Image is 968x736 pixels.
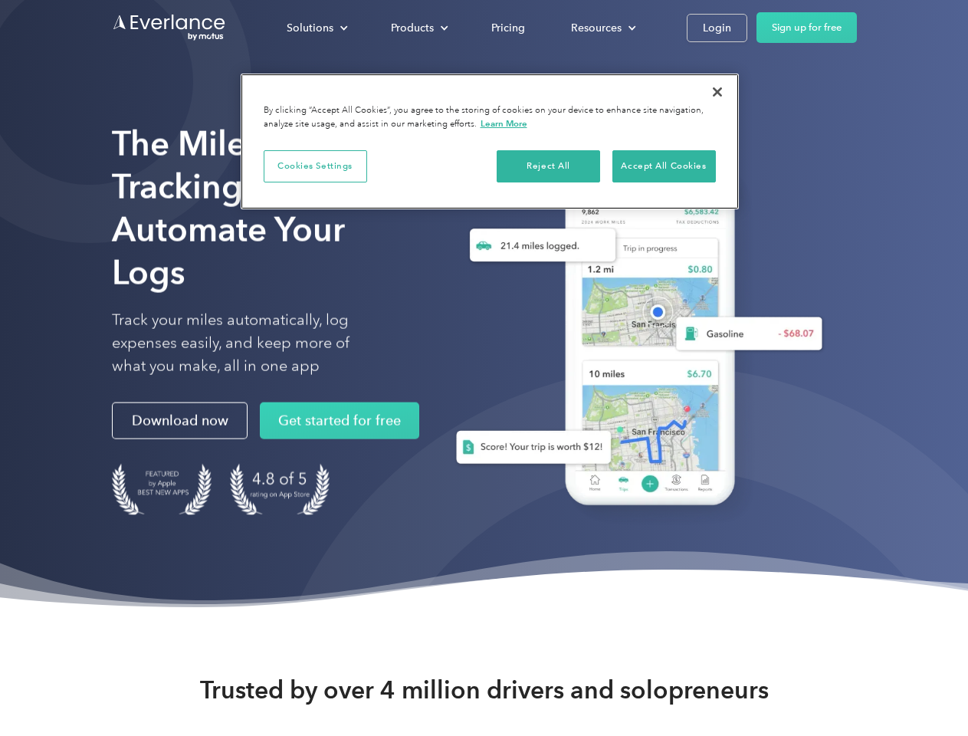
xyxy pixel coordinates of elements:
div: By clicking “Accept All Cookies”, you agree to the storing of cookies on your device to enhance s... [264,104,716,131]
div: Products [391,18,434,38]
a: Go to homepage [112,13,227,42]
button: Close [701,75,734,109]
img: Badge for Featured by Apple Best New Apps [112,464,212,515]
p: Track your miles automatically, log expenses easily, and keep more of what you make, all in one app [112,309,386,378]
div: Privacy [241,74,739,209]
div: Resources [556,15,648,41]
div: Solutions [271,15,360,41]
div: Cookie banner [241,74,739,209]
a: Get started for free [260,402,419,439]
button: Reject All [497,150,600,182]
a: More information about your privacy, opens in a new tab [481,118,527,129]
div: Solutions [287,18,333,38]
div: Login [703,18,731,38]
a: Sign up for free [756,12,857,43]
strong: Trusted by over 4 million drivers and solopreneurs [200,675,769,705]
a: Download now [112,402,248,439]
button: Cookies Settings [264,150,367,182]
div: Resources [571,18,622,38]
img: 4.9 out of 5 stars on the app store [230,464,330,515]
div: Pricing [491,18,525,38]
a: Login [687,14,747,42]
a: Pricing [476,15,540,41]
button: Accept All Cookies [612,150,716,182]
img: Everlance, mileage tracker app, expense tracking app [431,146,835,528]
div: Products [376,15,461,41]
